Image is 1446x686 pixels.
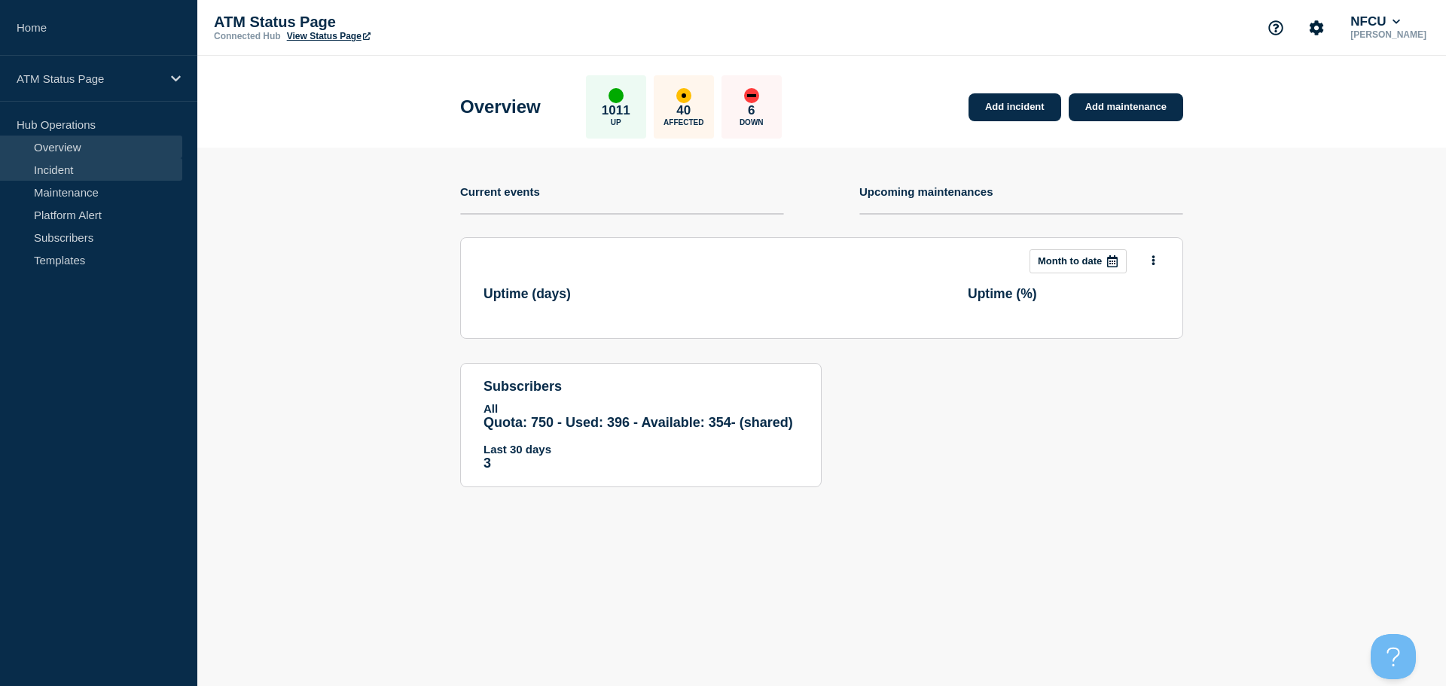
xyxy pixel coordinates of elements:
div: down [744,88,759,103]
a: Add maintenance [1069,93,1183,121]
p: ATM Status Page [17,72,161,85]
h3: Uptime ( % ) [968,286,1160,302]
button: NFCU [1347,14,1403,29]
p: 6 [748,103,755,118]
p: 40 [676,103,691,118]
a: View Status Page [287,31,371,41]
div: up [609,88,624,103]
div: affected [676,88,691,103]
button: Account settings [1301,12,1332,44]
p: Up [611,118,621,127]
iframe: Help Scout Beacon - Open [1371,634,1416,679]
h3: Uptime ( days ) [484,286,676,302]
span: Quota: 750 - Used: 396 - Available: 354 - (shared) [484,415,793,430]
p: 3 [484,456,798,471]
h4: subscribers [484,379,798,395]
h4: Current events [460,185,540,198]
p: Down [740,118,764,127]
h4: Upcoming maintenances [859,185,993,198]
p: Month to date [1038,255,1102,267]
p: All [484,402,798,415]
p: Last 30 days [484,443,798,456]
p: [PERSON_NAME] [1347,29,1429,40]
p: Connected Hub [214,31,281,41]
a: Add incident [969,93,1061,121]
p: ATM Status Page [214,14,515,31]
button: Month to date [1030,249,1127,273]
p: Affected [664,118,703,127]
h1: Overview [460,96,541,117]
p: 1011 [602,103,630,118]
button: Support [1260,12,1292,44]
